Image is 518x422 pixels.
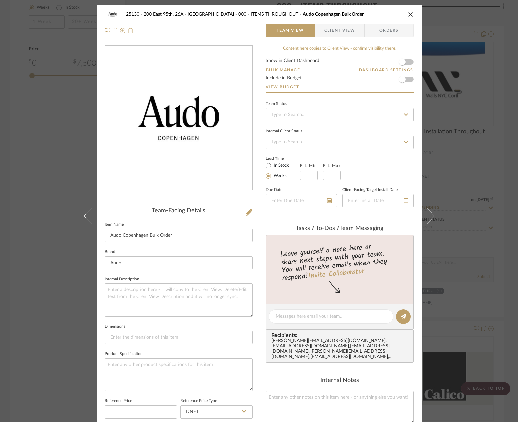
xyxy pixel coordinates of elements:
[266,45,414,52] div: Content here copies to Client View - confirm visibility there.
[359,67,414,73] button: Dashboard Settings
[266,130,302,133] div: Internal Client Status
[372,24,406,37] span: Orders
[180,399,217,403] label: Reference Price Type
[105,325,125,328] label: Dimensions
[266,225,414,232] div: team Messaging
[238,12,303,17] span: 000 - ITEMS THROUGHOUT
[272,173,287,179] label: Weeks
[266,136,414,149] input: Type to Search…
[105,223,124,226] label: Item Name
[277,24,304,37] span: Team View
[265,240,414,284] div: Leave yourself a note here or share next steps with your team. You will receive emails when they ...
[342,194,414,207] input: Enter Install Date
[323,163,341,168] label: Est. Max
[105,399,132,403] label: Reference Price
[266,108,414,121] input: Type to Search…
[300,163,317,168] label: Est. Min
[296,225,339,231] span: Tasks / To-Dos /
[105,256,253,269] input: Enter Brand
[266,161,300,180] mat-radio-group: Select item type
[126,12,238,17] span: 25130 - 200 East 95th, 26A - [GEOGRAPHIC_DATA]
[105,278,139,281] label: Internal Description
[271,332,411,338] span: Recipients:
[408,11,414,17] button: close
[105,8,121,21] img: d1408fb4-8c89-4210-b042-ddbfa39947c6_48x40.jpg
[271,338,411,360] div: [PERSON_NAME][EMAIL_ADDRESS][DOMAIN_NAME] , [EMAIL_ADDRESS][DOMAIN_NAME] , [EMAIL_ADDRESS][DOMAIN...
[105,229,253,242] input: Enter Item Name
[105,250,115,254] label: Brand
[266,194,337,207] input: Enter Due Date
[105,352,144,356] label: Product Specifications
[272,163,289,169] label: In Stock
[342,188,398,192] label: Client-Facing Target Install Date
[105,207,253,215] div: Team-Facing Details
[105,81,252,154] div: 0
[307,266,364,282] a: Invite Collaborator
[266,67,301,73] button: Bulk Manage
[266,156,300,161] label: Lead Time
[324,24,355,37] span: Client View
[303,12,364,17] span: Audo Copenhagen Bulk Order
[266,102,287,106] div: Team Status
[128,28,133,33] img: Remove from project
[105,81,252,154] img: d1408fb4-8c89-4210-b042-ddbfa39947c6_436x436.jpg
[266,377,414,384] div: Internal Notes
[266,188,282,192] label: Due Date
[266,84,414,90] a: View Budget
[105,331,253,344] input: Enter the dimensions of this item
